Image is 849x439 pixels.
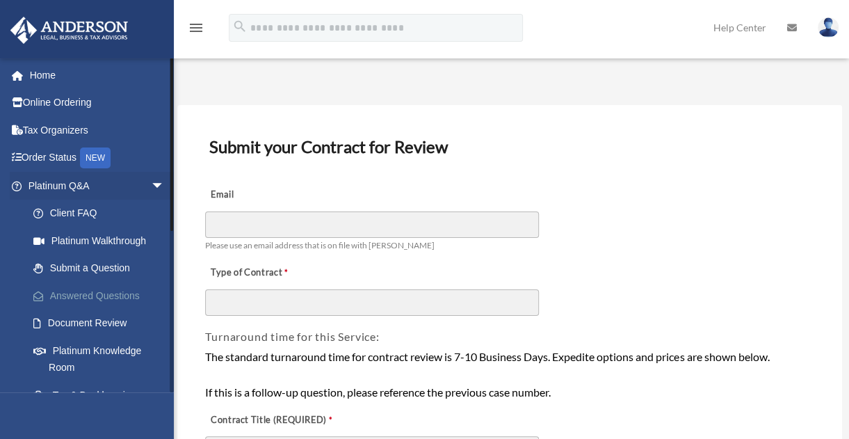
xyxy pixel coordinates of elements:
[205,264,344,283] label: Type of Contract
[232,19,248,34] i: search
[19,310,179,337] a: Document Review
[19,227,186,255] a: Platinum Walkthrough
[188,24,204,36] a: menu
[204,132,816,161] h3: Submit your Contract for Review
[6,17,132,44] img: Anderson Advisors Platinum Portal
[10,116,186,144] a: Tax Organizers
[188,19,204,36] i: menu
[19,200,186,228] a: Client FAQ
[818,17,839,38] img: User Pic
[205,410,344,430] label: Contract Title (REQUIRED)
[205,348,814,401] div: The standard turnaround time for contract review is 7-10 Business Days. Expedite options and pric...
[19,337,186,381] a: Platinum Knowledge Room
[19,255,186,282] a: Submit a Question
[80,147,111,168] div: NEW
[10,172,186,200] a: Platinum Q&Aarrow_drop_down
[205,330,379,343] span: Turnaround time for this Service:
[10,89,186,117] a: Online Ordering
[10,144,186,173] a: Order StatusNEW
[205,240,435,250] span: Please use an email address that is on file with [PERSON_NAME]
[151,172,179,200] span: arrow_drop_down
[19,381,186,426] a: Tax & Bookkeeping Packages
[19,282,186,310] a: Answered Questions
[10,61,186,89] a: Home
[205,186,344,205] label: Email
